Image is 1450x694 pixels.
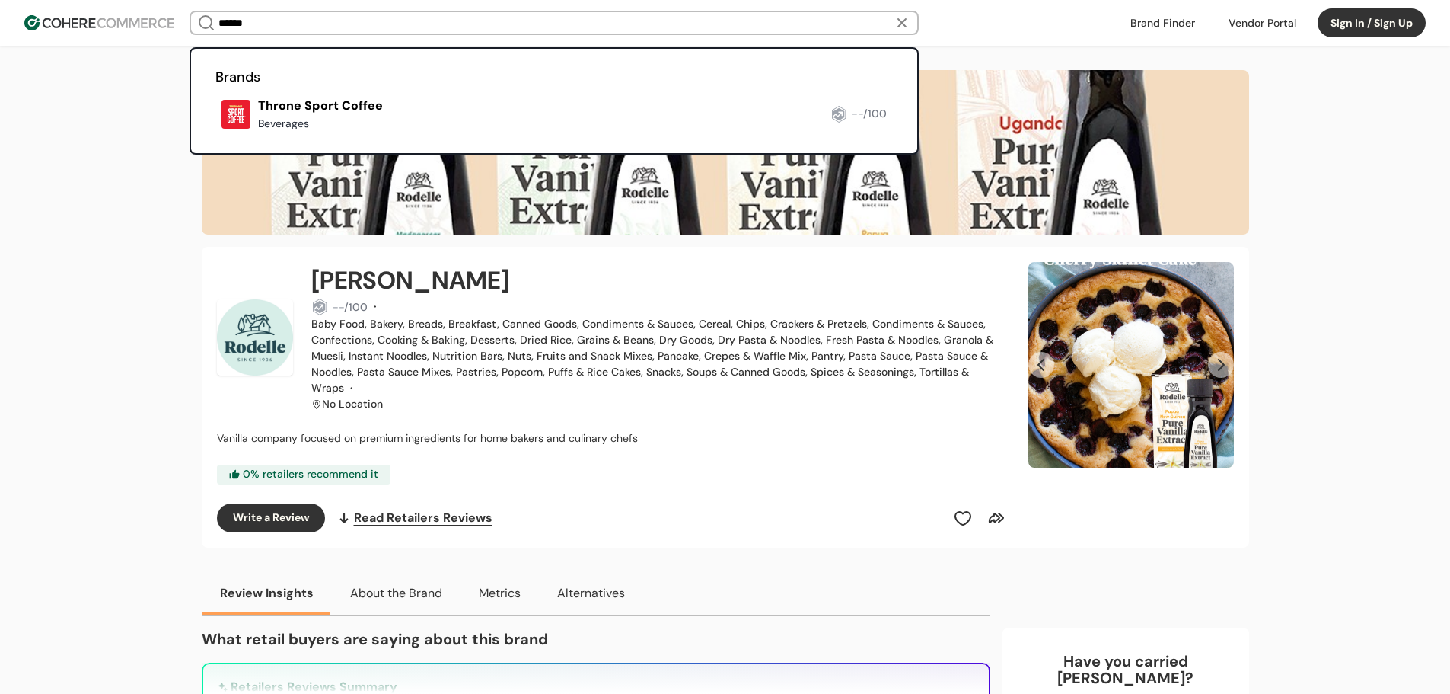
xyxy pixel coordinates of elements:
[311,317,993,395] span: Baby Food, Bakery, Breads, Breakfast, Canned Goods, Condiments & Sauces, Cereal, Chips, Crackers ...
[217,465,390,485] div: 0 % retailers recommend it
[1028,262,1234,468] div: Slide 1
[332,572,460,615] button: About the Brand
[333,300,344,314] span: --
[539,572,643,615] button: Alternatives
[1018,670,1234,686] p: [PERSON_NAME] ?
[460,572,539,615] button: Metrics
[217,504,325,532] button: Write a Review
[354,509,492,527] span: Read Retailers Reviews
[344,300,368,314] span: /100
[311,262,509,299] h2: Rodelle Vanilla
[215,67,894,88] h2: Brands
[1318,8,1426,37] button: Sign In / Sign Up
[1208,352,1234,378] button: Next Slide
[1028,352,1054,378] button: Previous Slide
[1018,653,1234,686] div: Have you carried
[863,107,887,120] span: /100
[202,572,332,615] button: Review Insights
[350,381,353,395] span: ·
[217,299,293,376] img: Brand Photo
[1028,262,1234,468] img: Slide 0
[1028,262,1234,468] div: Carousel
[374,299,377,313] span: ·
[24,15,174,30] img: Cohere Logo
[337,504,492,532] a: Read Retailers Reviews
[217,431,638,445] span: Vanilla company focused on premium ingredients for home bakers and culinary chefs
[852,107,863,120] span: --
[202,628,990,651] p: What retail buyers are saying about this brand
[322,396,383,412] div: No Location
